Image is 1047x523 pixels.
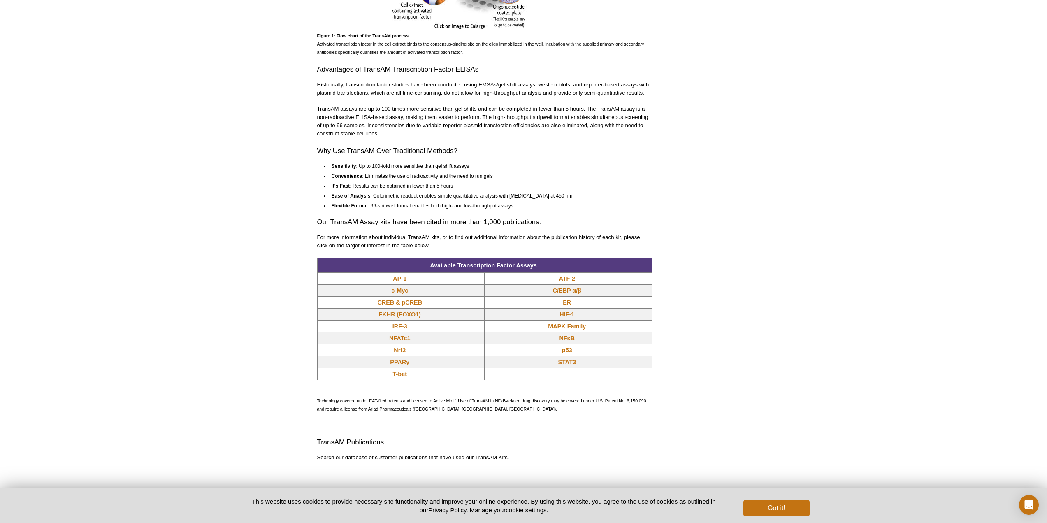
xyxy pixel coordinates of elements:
[394,346,406,354] a: Nrf2
[330,200,645,210] li: : 96-stripwell format enables both high- and low-throughput assays
[559,310,574,318] a: HIF-1
[391,286,408,295] a: c-Myc
[562,346,572,354] a: p53
[330,170,645,180] li: : Eliminates the use of radioactivity and the need to run gels
[332,163,356,169] strong: Sensitivity
[330,190,645,200] li: : Colorimetric readout enables simple quantitative analysis with [MEDICAL_DATA] at 450 nm
[330,162,645,170] li: : Up to 100-fold more sensitive than gel shift assays
[317,146,652,156] h2: Why Use TransAM Over Traditional Methods?
[559,274,575,283] a: ATF-2
[428,507,466,514] a: Privacy Policy
[317,398,646,411] span: Technology covered under EAT-filed patents and licensed to Active Motif. Use of TransAM in NFκB-r...
[317,105,652,138] p: TransAM assays are up to 100 times more sensitive than gel shifts and can be completed in fewer t...
[379,310,421,318] a: FKHR (FOXO1)
[317,65,652,74] h2: Advantages of TransAM Transcription Factor ELISAs
[238,497,730,514] p: This website uses cookies to provide necessary site functionality and improve your online experie...
[506,507,546,514] button: cookie settings
[317,453,652,462] p: Search our database of customer publications that have used our TransAM Kits.
[377,298,422,307] a: CREB & pCREB
[393,370,407,378] a: T-bet
[392,322,407,330] a: IRF-3
[317,33,644,55] span: Activated transcription factor in the cell extract binds to the consensus-binding site on the oli...
[389,334,410,342] a: NFATc1
[317,217,652,227] h3: Our TransAM Assay kits have been cited in more than 1,000 publications.
[332,193,371,199] strong: Ease of Analysis
[430,262,537,269] span: Available Transcription Factor Assays
[1019,495,1039,515] div: Open Intercom Messenger
[559,334,575,342] a: NFκB
[563,298,571,307] a: ER
[332,183,350,189] strong: It's Fast
[330,180,645,190] li: : Results can be obtained in fewer than 5 hours
[317,81,652,97] p: Historically, transcription factor studies have been conducted using EMSAs/gel shift assays, west...
[558,358,576,366] a: STAT3
[317,33,410,38] strong: Figure 1: Flow chart of the TransAM process.
[548,322,586,330] a: MAPK Family
[317,233,652,250] p: For more information about individual TransAM kits, or to find out additional information about t...
[393,274,406,283] a: AP-1
[743,500,809,516] button: Got it!
[317,437,652,447] h2: TransAM Publications
[332,203,368,209] strong: Flexible Format
[390,358,409,366] a: PPARγ
[553,286,581,295] a: C/EBP α/β
[332,173,362,179] strong: Convenience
